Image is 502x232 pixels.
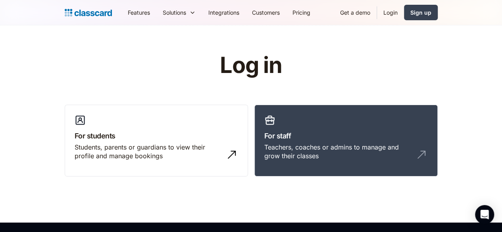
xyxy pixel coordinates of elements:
a: Pricing [286,4,317,21]
a: Integrations [202,4,246,21]
a: Features [121,4,156,21]
h3: For students [75,130,238,141]
div: Solutions [156,4,202,21]
h3: For staff [264,130,428,141]
div: Open Intercom Messenger [475,205,494,224]
a: Customers [246,4,286,21]
div: Students, parents or guardians to view their profile and manage bookings [75,143,222,161]
a: Login [377,4,404,21]
div: Sign up [410,8,431,17]
h1: Log in [125,53,377,78]
a: home [65,7,112,18]
a: Sign up [404,5,438,20]
a: For staffTeachers, coaches or admins to manage and grow their classes [254,105,438,177]
a: For studentsStudents, parents or guardians to view their profile and manage bookings [65,105,248,177]
div: Solutions [163,8,186,17]
div: Teachers, coaches or admins to manage and grow their classes [264,143,412,161]
a: Get a demo [334,4,377,21]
